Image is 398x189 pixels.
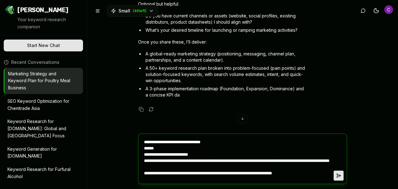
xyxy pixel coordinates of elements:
[384,5,393,14] button: Open user button
[8,70,71,92] p: Marketing Strategy and Keyword Plan for Poultry Meal Business
[144,27,305,33] li: What’s your desired timeline for launching or ramping marketing activities?
[144,51,305,63] li: A global-ready marketing strategy (positioning, messaging, channel plan, partnerships, and a cont...
[4,143,83,163] button: Keyword Generation for [DOMAIN_NAME]
[7,98,71,112] p: SEO Keyword Optimization for Chemtrade Asia
[7,146,71,160] p: Keyword Generation for [DOMAIN_NAME]
[144,86,305,98] li: A 3-phase implementation roadmap (Foundation, Expansion, Dominance) and a concise KPI da
[138,0,305,8] p: Optional but helpful:
[27,42,60,49] span: Start New Chat
[4,163,83,183] button: Keyword Research for Furfural Alcohol
[4,95,83,115] button: SEO Keyword Optimization for Chemtrade Asia
[5,5,15,15] img: Jello SEO Logo
[4,68,83,94] button: Marketing Strategy and Keyword Plan for Poultry Meal Business
[144,13,305,25] li: Do you have current channels or assets (website, social profiles, existing distributors, product ...
[4,116,83,142] button: Keyword Research for [DOMAIN_NAME]: Global and [GEOGRAPHIC_DATA] Focus
[7,118,71,139] p: Keyword Research for [DOMAIN_NAME]: Global and [GEOGRAPHIC_DATA] Focus
[7,166,71,180] p: Keyword Research for Furfural Alcohol
[11,59,59,65] span: Recent Conversations
[138,38,305,46] p: Once you share these, I’ll deliver:
[384,5,393,14] img: Chemtrade Asia Administrator
[144,65,305,84] li: A 50+ keyword research plan broken into problem-focused (pain points) and solution-focused keywor...
[17,6,68,14] span: [PERSON_NAME]
[133,8,146,13] span: ( 46 left)
[17,16,82,31] p: Your keyword research companion
[107,5,158,17] button: Small(46left)
[4,40,83,51] button: Start New Chat
[118,8,130,14] span: Small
